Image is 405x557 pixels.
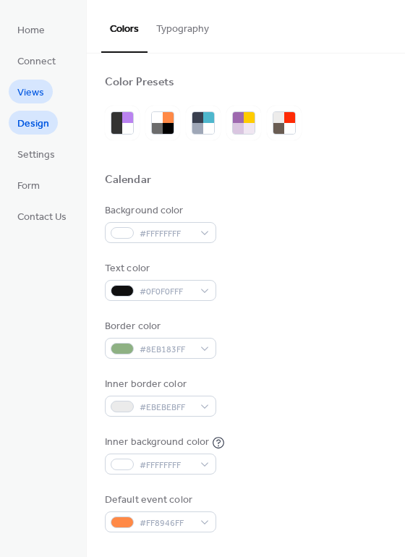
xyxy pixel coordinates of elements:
[140,342,193,357] span: #8EB183FF
[17,23,45,38] span: Home
[9,80,53,103] a: Views
[140,226,193,242] span: #FFFFFFFF
[140,458,193,473] span: #FFFFFFFF
[105,261,213,276] div: Text color
[9,142,64,166] a: Settings
[17,54,56,69] span: Connect
[140,400,193,415] span: #EBEBEBFF
[17,148,55,163] span: Settings
[9,204,75,228] a: Contact Us
[105,435,209,450] div: Inner background color
[105,75,174,90] div: Color Presets
[9,48,64,72] a: Connect
[140,516,193,531] span: #FF8946FF
[105,493,213,508] div: Default event color
[9,17,54,41] a: Home
[17,179,40,194] span: Form
[140,284,193,299] span: #0F0F0FFF
[105,203,213,218] div: Background color
[9,111,58,135] a: Design
[9,173,48,197] a: Form
[105,319,213,334] div: Border color
[105,377,213,392] div: Inner border color
[17,116,49,132] span: Design
[17,85,44,101] span: Views
[17,210,67,225] span: Contact Us
[105,173,151,188] div: Calendar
